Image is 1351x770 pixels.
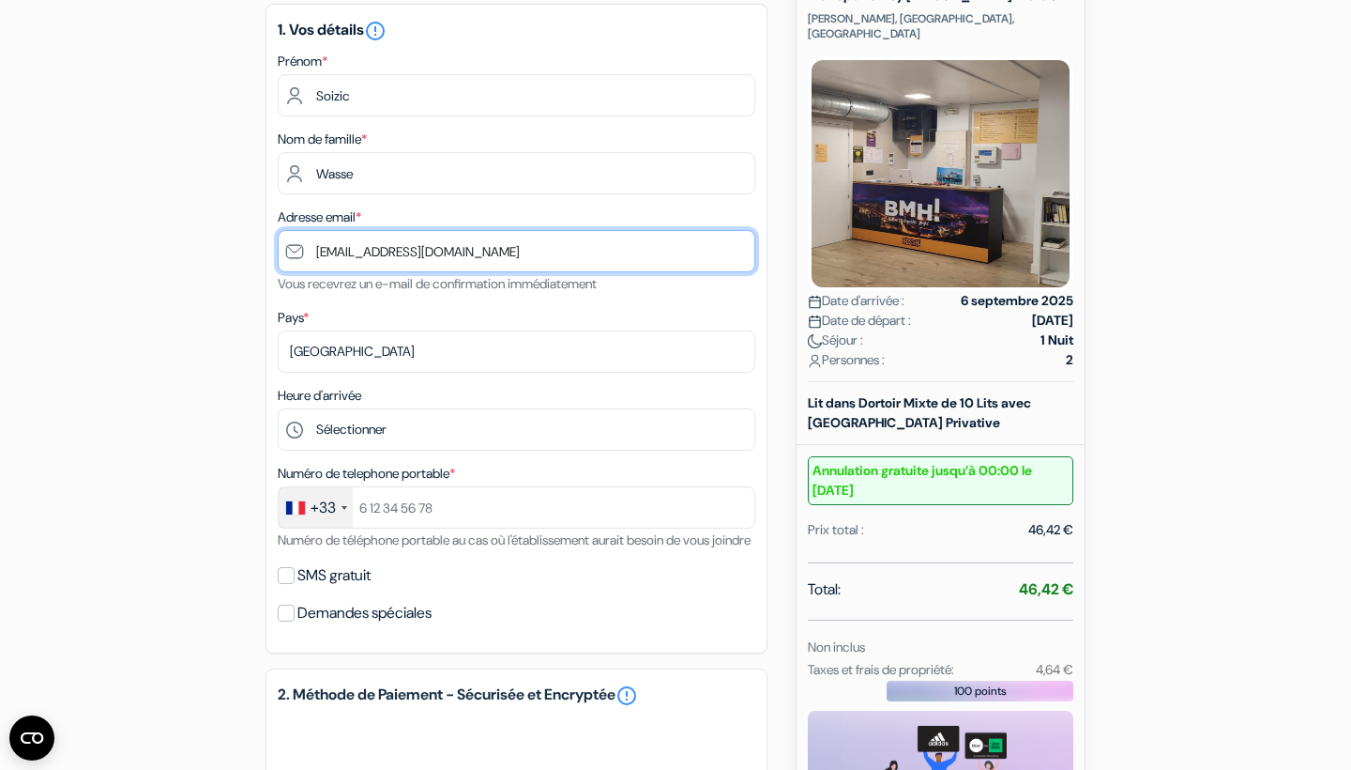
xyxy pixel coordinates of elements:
[297,600,432,626] label: Demandes spéciales
[278,275,597,292] small: Vous recevrez un e-mail de confirmation immédiatement
[278,531,751,548] small: Numéro de téléphone portable au cas où l'établissement aurait besoin de vous joindre
[364,20,387,39] a: error_outline
[279,487,353,528] div: France: +33
[1028,520,1073,540] div: 46,42 €
[278,208,361,227] label: Adresse email
[808,334,822,348] img: moon.svg
[9,716,54,761] button: Ouvrir le widget CMP
[808,661,954,678] small: Taxes et frais de propriété:
[278,464,455,484] label: Numéro de telephone portable
[808,311,911,331] span: Date de départ :
[278,685,755,707] h5: 2. Méthode de Paiement - Sécurisée et Encryptée
[808,456,1073,505] small: Annulation gratuite jusqu’à 00:00 le [DATE]
[615,685,638,707] a: error_outline
[278,74,755,116] input: Entrez votre prénom
[278,52,327,71] label: Prénom
[808,295,822,309] img: calendar.svg
[311,497,336,519] div: +33
[808,354,822,368] img: user_icon.svg
[808,291,904,311] span: Date d'arrivée :
[297,562,371,589] label: SMS gratuit
[364,20,387,42] i: error_outline
[278,152,755,194] input: Entrer le nom de famille
[954,683,1007,700] span: 100 points
[808,350,885,370] span: Personnes :
[278,20,755,42] h5: 1. Vos détails
[961,291,1073,311] strong: 6 septembre 2025
[808,578,841,601] span: Total:
[278,308,309,328] label: Pays
[808,315,822,329] img: calendar.svg
[1032,311,1073,331] strong: [DATE]
[808,520,864,540] div: Prix total :
[278,386,361,406] label: Heure d'arrivée
[278,230,755,272] input: Entrer adresse e-mail
[808,394,1031,431] b: Lit dans Dortoir Mixte de 10 Lits avec [GEOGRAPHIC_DATA] Privative
[1040,331,1073,350] strong: 1 Nuit
[808,331,863,350] span: Séjour :
[1019,579,1073,599] strong: 46,42 €
[1036,661,1073,678] small: 4,64 €
[278,486,755,529] input: 6 12 34 56 78
[278,130,367,149] label: Nom de famille
[808,639,865,655] small: Non inclus
[1066,350,1073,370] strong: 2
[808,11,1073,41] p: [PERSON_NAME], [GEOGRAPHIC_DATA], [GEOGRAPHIC_DATA]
